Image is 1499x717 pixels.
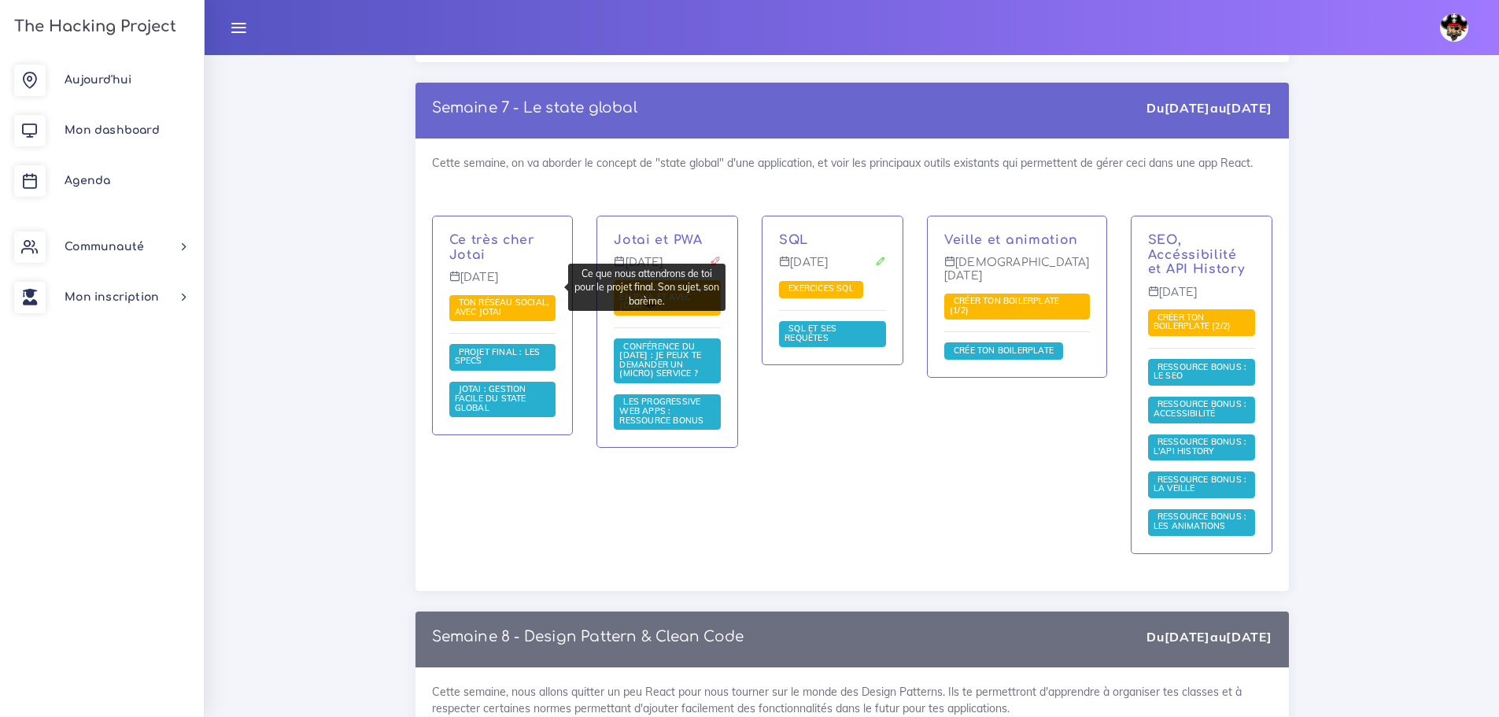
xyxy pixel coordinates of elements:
span: Crée ton boilerplate [950,345,1058,356]
span: Projet final : les specs [455,346,541,367]
div: Cette semaine, on va aborder le concept de "state global" d'une application, et voir les principa... [415,139,1289,591]
span: Mon dashboard [65,124,160,136]
span: Ressource Bonus : L'API History [1154,436,1247,456]
strong: [DATE] [1165,100,1210,116]
span: Aujourd'hui [65,74,131,86]
a: SQL et ses requêtes [785,323,836,344]
p: [DATE] [449,271,556,296]
p: SEO, Accéssibilité et API History [1148,233,1255,277]
a: Jotai : gestion facile du state global [455,384,526,413]
a: Créer ton boilerplate (1/2) [950,296,1059,316]
span: Ressource Bonus : La veille [1154,474,1247,494]
strong: [DATE] [1165,629,1210,645]
span: Ton réseau social, avec Jotai [455,297,550,317]
p: Semaine 8 - Design Pattern & Clean Code [432,628,744,645]
span: Communauté [65,241,144,253]
a: Exercices SQL [785,283,858,294]
img: avatar [1440,13,1468,42]
p: [DATE] [779,256,886,281]
strong: [DATE] [1226,629,1272,645]
h3: The Hacking Project [9,18,176,35]
a: Ton réseau social, avec Jotai [455,298,550,318]
span: Agenda [65,175,110,187]
span: Ressource Bonus : Les animations [1154,511,1247,531]
div: Du au [1146,99,1272,117]
a: Semaine 7 - Le state global [432,100,637,116]
span: Ressource Bonus : Le SEO [1154,361,1247,382]
span: Ressource Bonus : Accessibilité [1154,398,1247,419]
a: Projet final : les specs [455,347,541,368]
a: Ce très cher Jotai [449,233,535,262]
strong: [DATE] [1226,100,1272,116]
span: Créer ton boilerplate (1/2) [950,295,1059,316]
div: Ce que nous attendrons de toi pour le projet final. Son sujet, son barème. [568,264,726,311]
a: Les Progressive Web Apps : Ressource BONUS [619,397,707,426]
div: Du au [1146,628,1272,646]
a: Crée ton boilerplate [950,346,1058,357]
p: [DEMOGRAPHIC_DATA][DATE] [944,256,1090,294]
a: SQL [779,233,808,247]
span: Les Progressive Web Apps : Ressource BONUS [619,396,707,425]
a: Conférence du [DATE] : je peux te demander un (micro) service ? [619,341,702,379]
a: Jotai et PWA [614,233,702,247]
span: Jotai : gestion facile du state global [455,383,526,412]
p: [DATE] [1148,286,1255,311]
p: [DATE] [614,256,721,281]
span: Créer ton boilerplate (2/2) [1154,312,1235,332]
span: Mon inscription [65,291,159,303]
span: SQL et ses requêtes [785,323,836,343]
a: Veille et animation [944,233,1078,247]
